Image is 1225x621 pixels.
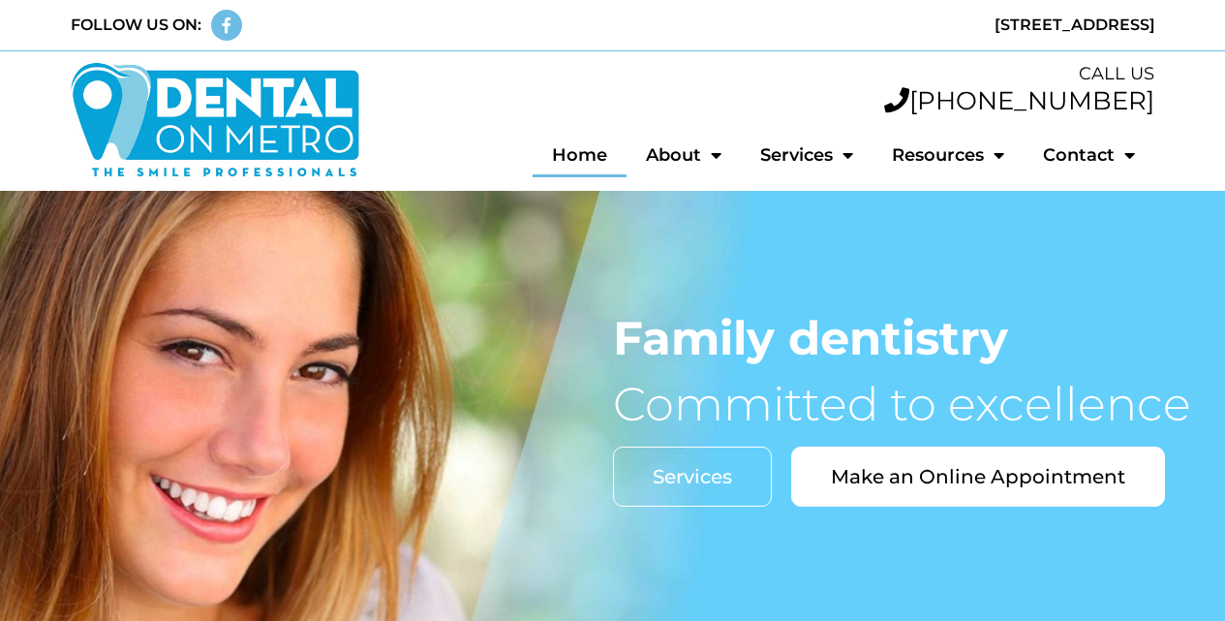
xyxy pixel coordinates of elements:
[884,85,1154,116] a: [PHONE_NUMBER]
[653,467,732,486] span: Services
[380,61,1155,87] div: CALL US
[627,133,741,177] a: About
[741,133,873,177] a: Services
[533,133,627,177] a: Home
[380,133,1155,177] nav: Menu
[613,447,772,507] a: Services
[623,14,1155,37] div: [STREET_ADDRESS]
[1024,133,1154,177] a: Contact
[831,467,1125,486] span: Make an Online Appointment
[791,447,1165,507] a: Make an Online Appointment
[71,14,201,37] div: FOLLOW US ON:
[873,133,1024,177] a: Resources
